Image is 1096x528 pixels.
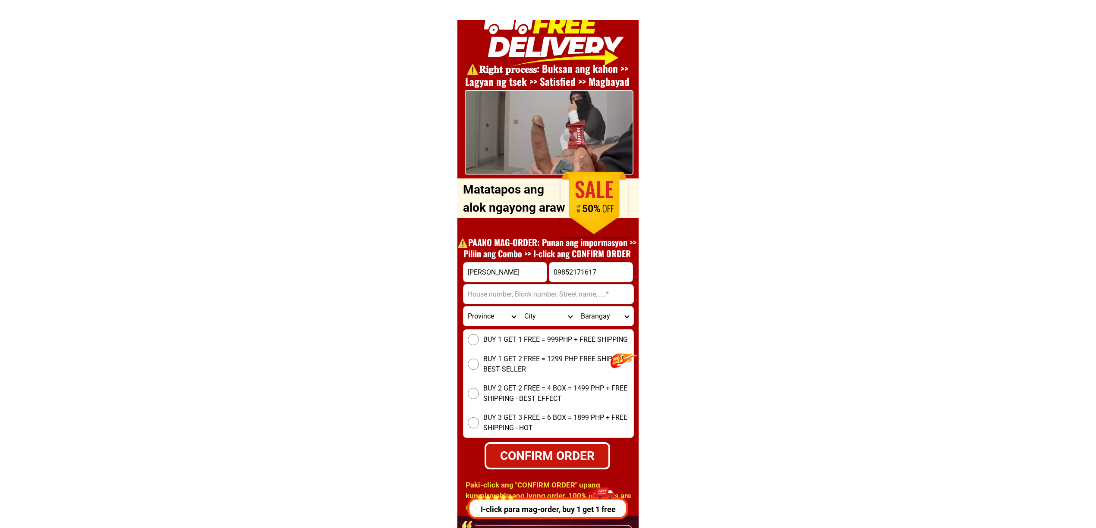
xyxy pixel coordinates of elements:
[468,359,479,370] input: BUY 1 GET 2 FREE = 1299 PHP FREE SHIPPING - BEST SELLER
[466,480,636,524] h1: Paki-click ang "CONFIRM ORDER" upang kumpirmahin ang iyong order. 100% of orders are anonymous an...
[463,284,633,304] input: Input address
[549,262,633,282] input: Input phone_number
[467,503,632,515] p: I-click para mag-order, buy 1 get 1 free
[483,412,633,433] span: BUY 3 GET 3 FREE = 6 BOX = 1899 PHP + FREE SHIPPING - HOT
[483,383,633,404] span: BUY 2 GET 2 FREE = 4 BOX = 1499 PHP + FREE SHIPPING - BEST EFFECT
[570,203,613,215] h1: 50%
[468,334,479,345] input: BUY 1 GET 1 FREE = 999PHP + FREE SHIPPING
[483,446,611,465] div: CONFIRM ORDER
[468,417,479,428] input: BUY 3 GET 3 FREE = 6 BOX = 1899 PHP + FREE SHIPPING - HOT
[463,181,569,217] p: Matatapos ang alok ngayong araw
[463,306,520,326] select: Select province
[468,388,479,399] input: BUY 2 GET 2 FREE = 4 BOX = 1499 PHP + FREE SHIPPING - BEST EFFECT
[453,62,641,88] h1: ⚠️️𝐑𝐢𝐠𝐡𝐭 𝐩𝐫𝐨𝐜𝐞𝐬𝐬: Buksan ang kahon >> Lagyan ng tsek >> Satisfied >> Magbayad
[453,237,641,259] h1: ⚠️️PAANO MAG-ORDER: Punan ang impormasyon >> Piliin ang Combo >> I-click ang CONFIRM ORDER
[483,334,628,345] span: BUY 1 GET 1 FREE = 999PHP + FREE SHIPPING
[576,306,633,326] select: Select commune
[520,306,576,326] select: Select district
[488,174,624,211] h1: ORDER DITO
[483,354,633,375] span: BUY 1 GET 2 FREE = 1299 PHP FREE SHIPPING - BEST SELLER
[463,262,547,282] input: Input full_name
